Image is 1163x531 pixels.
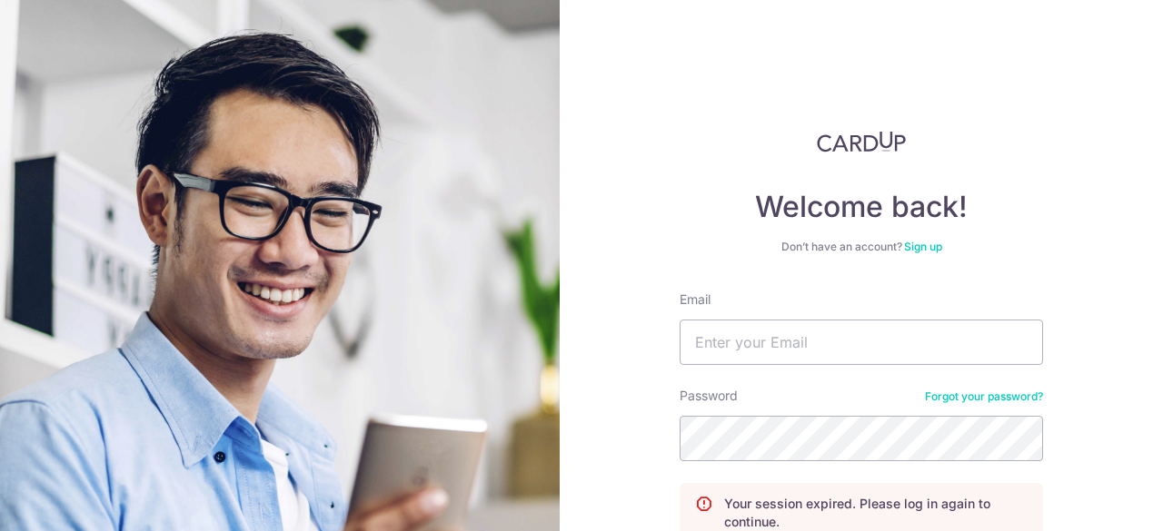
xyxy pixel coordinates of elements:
a: Sign up [904,240,942,253]
div: Don’t have an account? [680,240,1043,254]
label: Password [680,387,738,405]
p: Your session expired. Please log in again to continue. [724,495,1028,531]
img: CardUp Logo [817,131,906,152]
h4: Welcome back! [680,189,1043,225]
a: Forgot your password? [925,389,1043,404]
input: Enter your Email [680,320,1043,365]
label: Email [680,290,711,309]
